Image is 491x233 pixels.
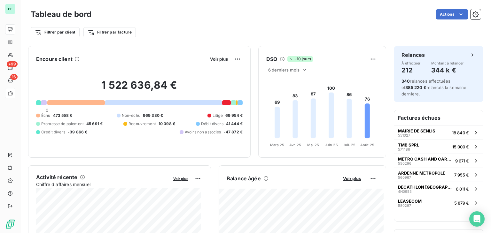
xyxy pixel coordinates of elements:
[341,176,363,181] button: Voir plus
[394,168,483,182] button: ARDENNE METROPOLE5609677 955 €
[360,143,374,147] tspan: Août 25
[201,121,223,127] span: Débit divers
[143,113,163,118] span: 969 330 €
[398,156,453,162] span: METRO CASH AND CARRY FRANCE
[469,211,485,227] div: Open Intercom Messenger
[398,190,412,193] span: 4N0953
[41,129,65,135] span: Crédit divers
[454,172,469,177] span: 7 955 €
[159,121,175,127] span: 10 398 €
[173,177,188,181] span: Voir plus
[452,130,469,135] span: 18 840 €
[287,56,313,62] span: -10 jours
[394,139,483,154] button: TMB SPRL57148615 000 €
[398,184,453,190] span: DECATHLON [GEOGRAPHIC_DATA]
[226,121,243,127] span: 41 444 €
[208,56,230,62] button: Voir plus
[225,113,243,118] span: 69 954 €
[343,176,361,181] span: Voir plus
[394,182,483,196] button: DECATHLON [GEOGRAPHIC_DATA]4N09536 011 €
[398,204,411,207] span: 580297
[36,173,77,181] h6: Activité récente
[394,196,483,210] button: LEASECOM5802975 879 €
[398,199,422,204] span: LEASECOM
[224,129,243,135] span: -47 872 €
[41,113,51,118] span: Échu
[398,133,410,137] span: 551027
[268,67,300,72] span: 6 derniers mois
[398,147,410,151] span: 571486
[398,162,411,165] span: 550296
[343,143,355,147] tspan: Juil. 25
[5,75,15,86] a: 16
[68,129,87,135] span: -39 866 €
[213,113,223,118] span: Litige
[401,61,421,65] span: À effectuer
[41,121,84,127] span: Promesse de paiement
[210,56,228,62] span: Voir plus
[455,158,469,163] span: 9 671 €
[129,121,156,127] span: Recouvrement
[122,113,140,118] span: Non-échu
[401,51,425,59] h6: Relances
[36,79,243,98] h2: 1 522 636,84 €
[53,113,72,118] span: 473 558 €
[185,129,221,135] span: Avoirs non associés
[36,181,169,188] span: Chiffre d'affaires mensuel
[266,55,277,63] h6: DSO
[452,144,469,149] span: 15 000 €
[405,85,426,90] span: 385 220 €
[454,200,469,206] span: 5 879 €
[46,108,48,113] span: 0
[398,128,435,133] span: MAIRIE DE SENLIS
[398,170,445,176] span: ARDENNE METROPOLE
[227,175,261,182] h6: Balance âgée
[5,219,15,229] img: Logo LeanPay
[394,110,483,125] h6: Factures échues
[31,9,91,20] h3: Tableau de bord
[398,176,411,179] span: 560967
[456,186,469,192] span: 6 011 €
[36,55,73,63] h6: Encours client
[307,143,319,147] tspan: Mai 25
[86,121,103,127] span: 45 691 €
[398,142,419,147] span: TMB SPRL
[325,143,338,147] tspan: Juin 25
[394,154,483,168] button: METRO CASH AND CARRY FRANCE5502969 671 €
[394,125,483,139] button: MAIRIE DE SENLIS55102718 840 €
[431,61,464,65] span: Montant à relancer
[83,27,136,37] button: Filtrer par facture
[31,27,80,37] button: Filtrer par client
[5,4,15,14] div: PE
[436,9,468,19] button: Actions
[10,74,18,80] span: 16
[289,143,301,147] tspan: Avr. 25
[270,143,284,147] tspan: Mars 25
[171,176,190,181] button: Voir plus
[401,65,421,75] h4: 212
[431,65,464,75] h4: 344 k €
[401,79,410,84] span: 340
[401,79,467,96] span: relances effectuées et relancés la semaine dernière.
[7,61,18,67] span: +99
[5,63,15,73] a: +99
